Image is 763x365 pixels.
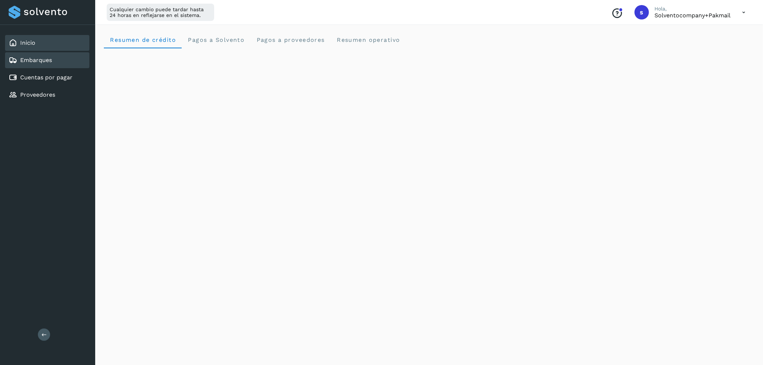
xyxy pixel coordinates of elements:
[256,36,325,43] span: Pagos a proveedores
[655,12,731,19] p: solventocompany+pakmail
[5,52,89,68] div: Embarques
[188,36,244,43] span: Pagos a Solvento
[20,74,72,81] a: Cuentas por pagar
[655,6,731,12] p: Hola,
[20,39,35,46] a: Inicio
[110,36,176,43] span: Resumen de crédito
[5,87,89,103] div: Proveedores
[20,91,55,98] a: Proveedores
[20,57,52,63] a: Embarques
[5,70,89,85] div: Cuentas por pagar
[336,36,400,43] span: Resumen operativo
[107,4,214,21] div: Cualquier cambio puede tardar hasta 24 horas en reflejarse en el sistema.
[5,35,89,51] div: Inicio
